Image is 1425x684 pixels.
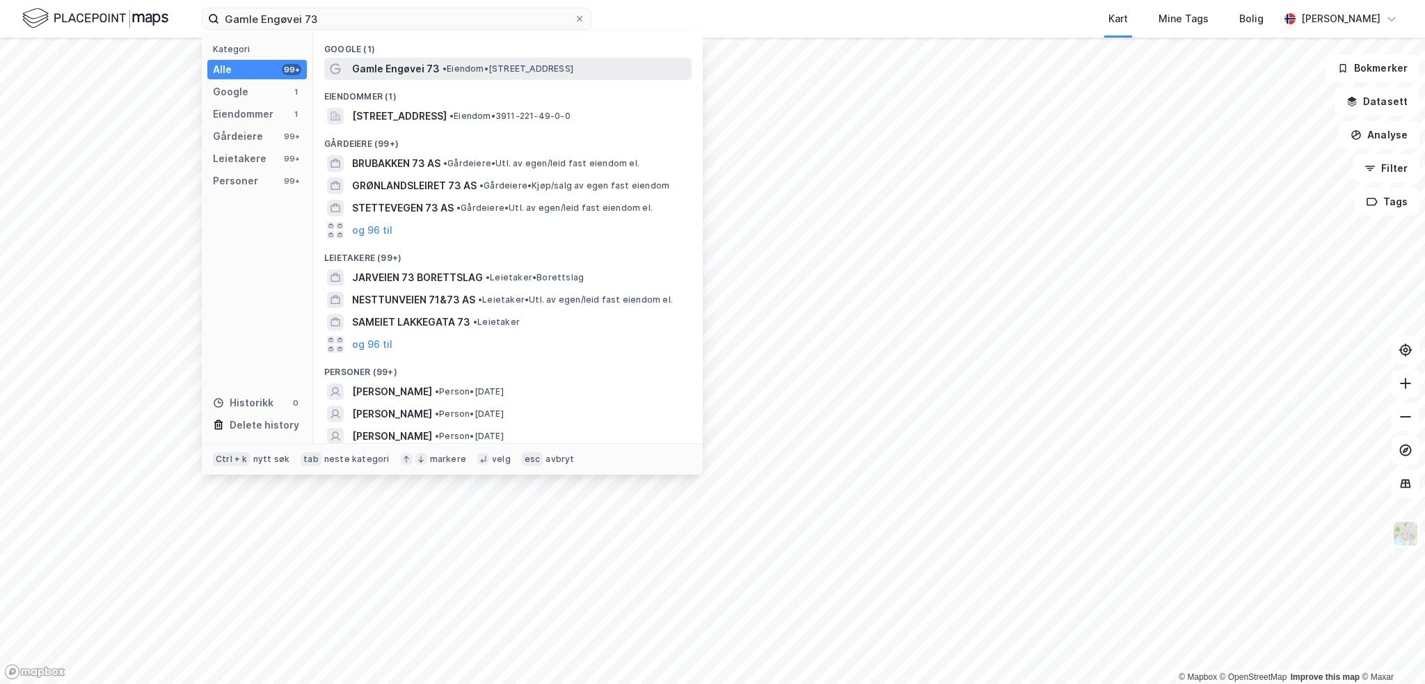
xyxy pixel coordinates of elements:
[1108,10,1128,27] div: Kart
[282,131,301,142] div: 99+
[546,454,574,465] div: avbryt
[213,83,248,100] div: Google
[1239,10,1264,27] div: Bolig
[1326,54,1419,82] button: Bokmerker
[522,452,543,466] div: esc
[213,106,273,122] div: Eiendommer
[230,417,299,434] div: Delete history
[352,269,483,286] span: JARVEIEN 73 BORETTSLAG
[313,127,703,152] div: Gårdeiere (99+)
[213,61,232,78] div: Alle
[1335,88,1419,116] button: Datasett
[478,294,673,305] span: Leietaker • Utl. av egen/leid fast eiendom el.
[430,454,466,465] div: markere
[1179,672,1217,682] a: Mapbox
[352,108,447,125] span: [STREET_ADDRESS]
[213,173,258,189] div: Personer
[352,177,477,194] span: GRØNLANDSLEIRET 73 AS
[1291,672,1360,682] a: Improve this map
[443,158,447,168] span: •
[443,63,447,74] span: •
[313,356,703,381] div: Personer (99+)
[301,452,321,466] div: tab
[352,406,432,422] span: [PERSON_NAME]
[435,431,439,441] span: •
[486,272,490,283] span: •
[352,292,475,308] span: NESTTUNVEIEN 71&73 AS
[435,408,439,419] span: •
[290,397,301,408] div: 0
[352,428,432,445] span: [PERSON_NAME]
[352,336,392,353] button: og 96 til
[219,8,574,29] input: Søk på adresse, matrikkel, gårdeiere, leietakere eller personer
[213,452,250,466] div: Ctrl + k
[352,222,392,239] button: og 96 til
[449,111,454,121] span: •
[352,314,470,331] span: SAMEIET LAKKEGATA 73
[213,128,263,145] div: Gårdeiere
[456,202,653,214] span: Gårdeiere • Utl. av egen/leid fast eiendom el.
[473,317,477,327] span: •
[478,294,482,305] span: •
[324,454,390,465] div: neste kategori
[1355,617,1425,684] iframe: Chat Widget
[479,180,669,191] span: Gårdeiere • Kjøp/salg av egen fast eiendom
[313,241,703,267] div: Leietakere (99+)
[313,80,703,105] div: Eiendommer (1)
[352,383,432,400] span: [PERSON_NAME]
[1355,188,1419,216] button: Tags
[435,431,504,442] span: Person • [DATE]
[213,395,273,411] div: Historikk
[479,180,484,191] span: •
[352,61,440,77] span: Gamle Engøvei 73
[282,64,301,75] div: 99+
[1353,154,1419,182] button: Filter
[443,158,639,169] span: Gårdeiere • Utl. av egen/leid fast eiendom el.
[1159,10,1209,27] div: Mine Tags
[443,63,573,74] span: Eiendom • [STREET_ADDRESS]
[1355,617,1425,684] div: Kontrollprogram for chat
[456,202,461,213] span: •
[473,317,520,328] span: Leietaker
[290,86,301,97] div: 1
[313,33,703,58] div: Google (1)
[282,153,301,164] div: 99+
[1301,10,1380,27] div: [PERSON_NAME]
[352,200,454,216] span: STETTEVEGEN 73 AS
[213,44,307,54] div: Kategori
[1220,672,1287,682] a: OpenStreetMap
[435,386,504,397] span: Person • [DATE]
[449,111,571,122] span: Eiendom • 3911-221-49-0-0
[4,664,65,680] a: Mapbox homepage
[22,6,168,31] img: logo.f888ab2527a4732fd821a326f86c7f29.svg
[253,454,290,465] div: nytt søk
[213,150,266,167] div: Leietakere
[1392,520,1419,547] img: Z
[492,454,511,465] div: velg
[435,386,439,397] span: •
[290,109,301,120] div: 1
[486,272,584,283] span: Leietaker • Borettslag
[435,408,504,420] span: Person • [DATE]
[282,175,301,186] div: 99+
[1339,121,1419,149] button: Analyse
[352,155,440,172] span: BRUBAKKEN 73 AS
